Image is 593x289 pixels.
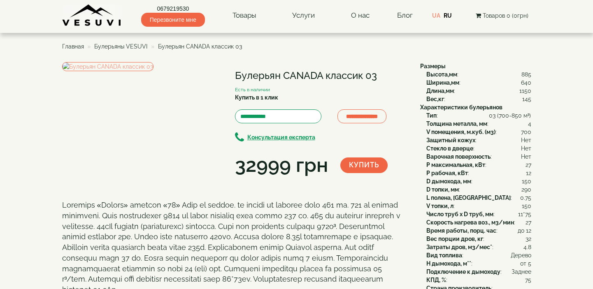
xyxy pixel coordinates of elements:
[426,194,531,202] div: :
[473,11,531,20] button: Товаров 0 (0грн)
[519,87,531,95] span: 1150
[426,218,531,227] div: :
[426,88,454,94] b: Длина,мм
[426,277,446,283] b: КПД, %
[444,12,452,19] a: RU
[426,276,531,284] div: :
[518,227,531,235] span: до 12
[432,12,440,19] a: UA
[235,151,328,179] div: 32999 грн
[426,111,531,120] div: :
[426,185,531,194] div: :
[526,218,531,227] span: 27
[489,111,531,120] span: 03 (700-850 м³)
[521,70,531,79] span: 885
[141,13,205,27] span: Перезвоните мне
[520,194,531,202] span: 0.75
[526,161,531,169] span: 27
[62,4,122,27] img: content
[420,104,502,111] b: Характеристики булерьянов
[426,203,453,209] b: V топки, л
[426,243,531,251] div: :
[426,95,531,103] div: :
[525,276,531,284] span: 75
[343,6,378,25] a: О нас
[62,62,153,71] img: Булерьян CANADA классик 03
[235,87,270,92] small: Есть в наличии
[521,185,531,194] span: 290
[426,251,531,259] div: :
[426,194,511,201] b: L полена, [GEOGRAPHIC_DATA]
[522,95,531,103] span: 145
[158,43,242,50] span: Булерьян CANADA классик 03
[523,243,531,251] span: 4.8
[426,177,531,185] div: :
[526,169,531,177] span: 12
[284,6,323,25] a: Услуги
[426,128,531,136] div: :
[426,244,492,250] b: Затраты дров, м3/мес*
[247,134,315,141] b: Консультация експерта
[340,157,388,173] button: Купить
[512,268,531,276] span: Заднее
[521,144,531,153] span: Нет
[426,227,531,235] div: :
[235,93,278,102] label: Купить в 1 клик
[426,137,475,143] b: Защитный кожух
[426,162,485,168] b: P максимальная, кВт
[426,129,495,135] b: V помещения, м.куб. (м3)
[521,128,531,136] span: 700
[426,186,459,193] b: D топки, мм
[141,5,205,13] a: 0679219530
[426,219,514,226] b: Скорость нагрева воз., м3/мин
[426,153,531,161] div: :
[521,153,531,161] span: Нет
[426,79,459,86] b: Ширина,мм
[426,252,462,259] b: Вид топлива
[94,43,147,50] a: Булерьяны VESUVI
[426,211,493,217] b: Число труб x D труб, мм
[426,120,487,127] b: Толщина металла, мм
[426,144,531,153] div: :
[426,153,491,160] b: Варочная поверхность
[426,161,531,169] div: :
[426,259,531,268] div: :
[426,70,531,79] div: :
[528,120,531,128] span: 4
[426,235,531,243] div: :
[426,71,457,78] b: Высота,мм
[511,251,531,259] span: Дерево
[426,268,531,276] div: :
[521,136,531,144] span: Нет
[426,227,496,234] b: Время работы, порц. час
[426,170,468,176] b: P рабочая, кВт
[483,12,528,19] span: Товаров 0 (0грн)
[426,145,473,152] b: Стекло в дверце
[420,63,446,69] b: Размеры
[426,268,500,275] b: Подключение к дымоходу
[426,79,531,87] div: :
[62,43,84,50] a: Главная
[426,202,531,210] div: :
[224,6,265,25] a: Товары
[426,210,531,218] div: :
[397,11,413,19] a: Блог
[426,178,471,185] b: D дымохода, мм
[520,259,531,268] span: от 5
[426,87,531,95] div: :
[426,112,437,119] b: Тип
[522,177,531,185] span: 150
[426,136,531,144] div: :
[526,235,531,243] span: 32
[426,236,483,242] b: Вес порции дров, кг
[521,79,531,87] span: 640
[235,70,408,81] h1: Булерьян CANADA классик 03
[426,120,531,128] div: :
[426,169,531,177] div: :
[518,210,531,218] span: 11*75
[426,96,444,102] b: Вес,кг
[426,260,471,267] b: H дымохода, м**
